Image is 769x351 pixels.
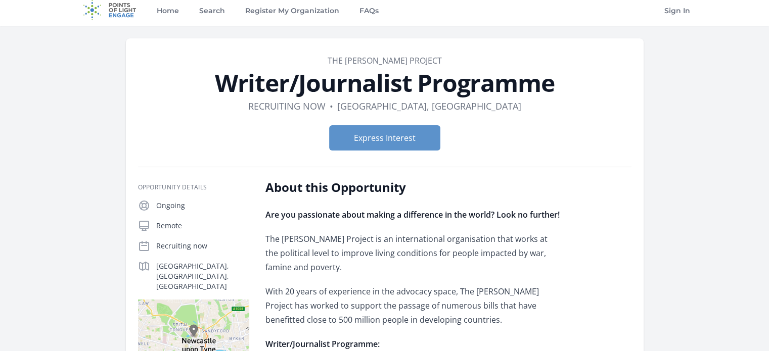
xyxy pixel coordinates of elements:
[156,221,249,231] p: Remote
[156,200,249,211] p: Ongoing
[265,284,561,327] p: With 20 years of experience in the advocacy space, The [PERSON_NAME] Project has worked to suppor...
[330,99,333,113] div: •
[138,183,249,191] h3: Opportunity Details
[265,232,561,274] p: The [PERSON_NAME] Project is an international organisation that works at the political level to i...
[248,99,326,113] dd: Recruiting now
[156,241,249,251] p: Recruiting now
[265,338,380,349] strong: Writer/Journalist Programme:
[138,71,631,95] h1: Writer/Journalist Programme
[337,99,521,113] dd: [GEOGRAPHIC_DATA], [GEOGRAPHIC_DATA]
[265,179,561,195] h2: About this Opportunity
[328,55,442,66] a: The [PERSON_NAME] Project
[329,125,440,151] button: Express Interest
[265,209,560,220] strong: Are you passionate about making a difference in the world? Look no further!
[156,261,249,291] p: [GEOGRAPHIC_DATA], [GEOGRAPHIC_DATA], [GEOGRAPHIC_DATA]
